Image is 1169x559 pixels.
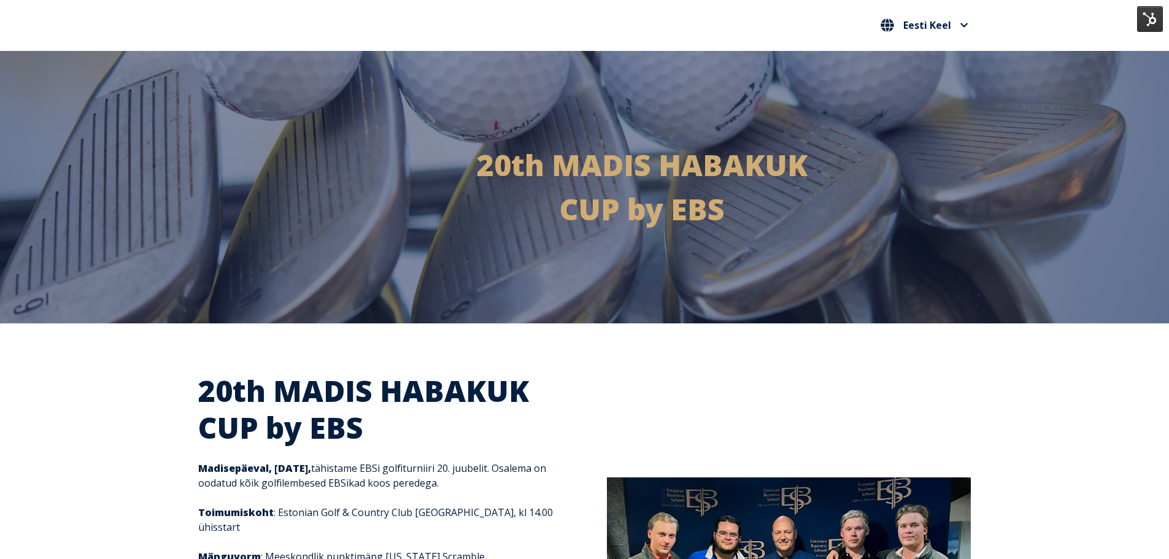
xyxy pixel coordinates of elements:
[198,461,562,490] p: tähistame EBSi golfiturniiri 20. juubelit. Osalema on oodatud kõik golfilembesed EBSikad koos per...
[878,15,971,36] nav: Vali oma keel
[198,371,529,447] span: 20th MADIS HABAKUK CUP by EBS
[198,506,274,519] strong: Toimumiskoht
[198,461,311,475] strong: Madisepäeval, [DATE],
[198,505,562,534] p: : Estonian Golf & Country Club [GEOGRAPHIC_DATA], kl 14.00 ühisstart
[1137,6,1163,32] img: HubSpot Tools Menu Toggle
[878,15,971,35] button: Eesti Keel
[903,20,951,30] span: Eesti Keel
[477,145,808,229] strong: 20th MADIS HABAKUK CUP by EBS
